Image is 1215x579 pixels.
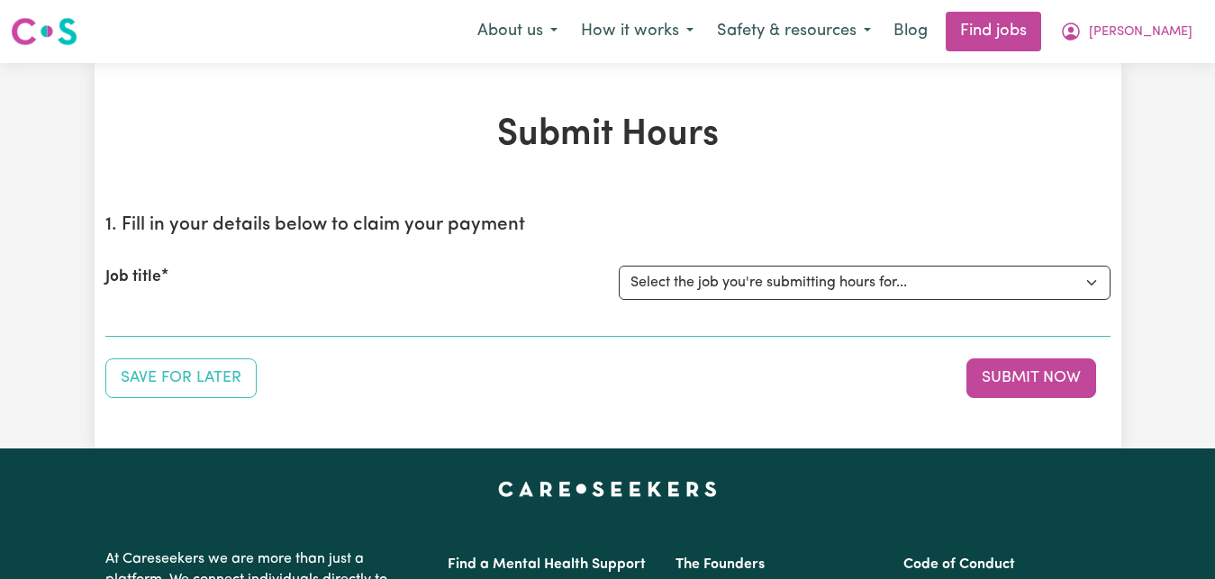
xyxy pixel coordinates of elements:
a: The Founders [676,557,765,572]
a: Find jobs [946,12,1041,51]
a: Careseekers home page [498,481,717,495]
a: Careseekers logo [11,11,77,52]
button: Safety & resources [705,13,883,50]
h2: 1. Fill in your details below to claim your payment [105,214,1111,237]
img: Careseekers logo [11,15,77,48]
button: Save your job report [105,358,257,398]
a: Code of Conduct [903,557,1015,572]
a: Blog [883,12,938,51]
button: How it works [569,13,705,50]
button: About us [466,13,569,50]
h1: Submit Hours [105,113,1111,157]
label: Job title [105,266,161,289]
button: My Account [1048,13,1204,50]
span: [PERSON_NAME] [1089,23,1192,42]
button: Submit your job report [966,358,1096,398]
